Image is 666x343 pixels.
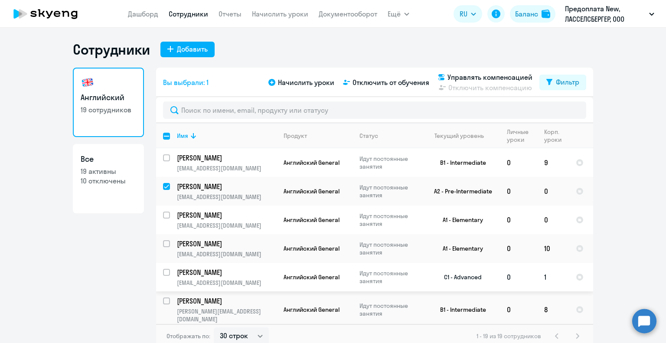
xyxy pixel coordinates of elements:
[169,10,208,18] a: Сотрудники
[284,132,352,140] div: Продукт
[426,132,499,140] div: Текущий уровень
[81,176,136,186] p: 10 отключены
[419,177,500,206] td: A2 - Pre-Intermediate
[537,177,569,206] td: 0
[73,144,144,213] a: Все19 активны10 отключены
[177,153,276,163] a: [PERSON_NAME]
[177,153,275,163] p: [PERSON_NAME]
[544,128,568,144] div: Корп. уроки
[510,5,555,23] button: Балансbalance
[507,128,537,144] div: Личные уроки
[177,239,275,248] p: [PERSON_NAME]
[177,279,276,287] p: [EMAIL_ADDRESS][DOMAIN_NAME]
[177,210,275,220] p: [PERSON_NAME]
[359,183,419,199] p: Идут постоянные занятия
[81,154,136,165] h3: Все
[419,234,500,263] td: A1 - Elementary
[537,291,569,328] td: 8
[219,10,242,18] a: Отчеты
[447,72,532,82] span: Управлять компенсацией
[81,105,136,114] p: 19 сотрудников
[177,222,276,229] p: [EMAIL_ADDRESS][DOMAIN_NAME]
[284,273,340,281] span: Английский General
[284,132,307,140] div: Продукт
[537,234,569,263] td: 10
[73,68,144,137] a: Английский19 сотрудников
[177,239,276,248] a: [PERSON_NAME]
[252,10,308,18] a: Начислить уроки
[284,245,340,252] span: Английский General
[537,206,569,234] td: 0
[284,187,340,195] span: Английский General
[177,132,276,140] div: Имя
[359,269,419,285] p: Идут постоянные занятия
[561,3,659,24] button: Предоплата New, ЛАССЕЛСБЕРГЕР, ООО
[500,177,537,206] td: 0
[419,148,500,177] td: B1 - Intermediate
[544,128,563,144] div: Корп. уроки
[500,234,537,263] td: 0
[539,75,586,90] button: Фильтр
[177,268,275,277] p: [PERSON_NAME]
[388,9,401,19] span: Ещё
[128,10,158,18] a: Дашборд
[177,182,275,191] p: [PERSON_NAME]
[166,332,210,340] span: Отображать по:
[81,92,136,103] h3: Английский
[177,132,188,140] div: Имя
[542,10,550,18] img: balance
[460,9,467,19] span: RU
[434,132,484,140] div: Текущий уровень
[163,77,209,88] span: Вы выбрали: 1
[353,77,429,88] span: Отключить от обучения
[359,132,378,140] div: Статус
[359,212,419,228] p: Идут постоянные занятия
[177,268,276,277] a: [PERSON_NAME]
[477,332,541,340] span: 1 - 19 из 19 сотрудников
[388,5,409,23] button: Ещё
[507,128,531,144] div: Личные уроки
[81,75,95,89] img: english
[515,9,538,19] div: Баланс
[454,5,482,23] button: RU
[177,164,276,172] p: [EMAIL_ADDRESS][DOMAIN_NAME]
[359,132,419,140] div: Статус
[177,210,276,220] a: [PERSON_NAME]
[500,148,537,177] td: 0
[359,155,419,170] p: Идут постоянные занятия
[359,302,419,317] p: Идут постоянные занятия
[177,193,276,201] p: [EMAIL_ADDRESS][DOMAIN_NAME]
[177,296,275,306] p: [PERSON_NAME]
[284,216,340,224] span: Английский General
[284,159,340,167] span: Английский General
[177,182,276,191] a: [PERSON_NAME]
[537,148,569,177] td: 9
[419,206,500,234] td: A1 - Elementary
[500,291,537,328] td: 0
[278,77,334,88] span: Начислить уроки
[160,42,215,57] button: Добавить
[556,77,579,87] div: Фильтр
[419,291,500,328] td: B1 - Intermediate
[177,44,208,54] div: Добавить
[163,101,586,119] input: Поиск по имени, email, продукту или статусу
[419,263,500,291] td: C1 - Advanced
[565,3,646,24] p: Предоплата New, ЛАССЕЛСБЕРГЕР, ООО
[500,263,537,291] td: 0
[177,250,276,258] p: [EMAIL_ADDRESS][DOMAIN_NAME]
[81,167,136,176] p: 19 активны
[284,306,340,314] span: Английский General
[537,263,569,291] td: 1
[73,41,150,58] h1: Сотрудники
[177,307,276,323] p: [PERSON_NAME][EMAIL_ADDRESS][DOMAIN_NAME]
[319,10,377,18] a: Документооборот
[359,241,419,256] p: Идут постоянные занятия
[500,206,537,234] td: 0
[177,296,276,306] a: [PERSON_NAME]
